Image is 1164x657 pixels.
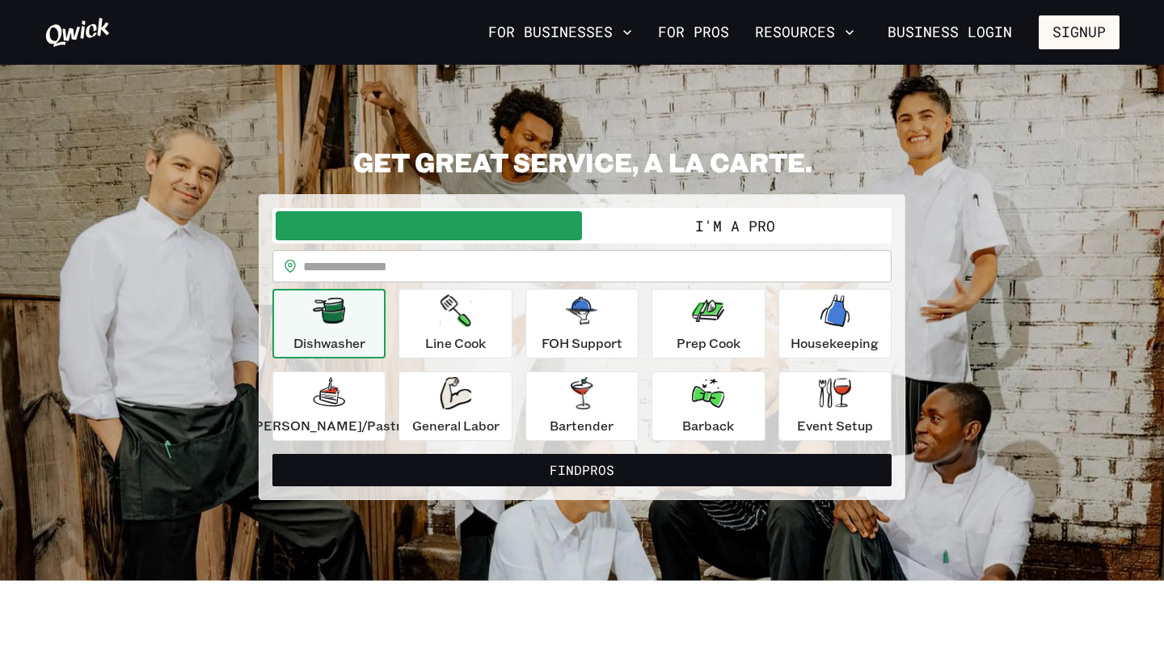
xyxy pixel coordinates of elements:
[652,289,765,358] button: Prep Cook
[412,416,500,435] p: General Labor
[582,211,888,240] button: I'm a Pro
[525,371,639,441] button: Bartender
[250,416,408,435] p: [PERSON_NAME]/Pastry
[749,19,861,46] button: Resources
[482,19,639,46] button: For Businesses
[399,371,512,441] button: General Labor
[874,15,1026,49] a: Business Login
[1039,15,1120,49] button: Signup
[272,371,386,441] button: [PERSON_NAME]/Pastry
[652,371,765,441] button: Barback
[259,146,905,178] h2: GET GREAT SERVICE, A LA CARTE.
[797,416,873,435] p: Event Setup
[272,289,386,358] button: Dishwasher
[682,416,734,435] p: Barback
[652,19,736,46] a: For Pros
[778,371,892,441] button: Event Setup
[425,333,486,353] p: Line Cook
[272,454,892,486] button: FindPros
[525,289,639,358] button: FOH Support
[399,289,512,358] button: Line Cook
[778,289,892,358] button: Housekeeping
[550,416,614,435] p: Bartender
[542,333,622,353] p: FOH Support
[791,333,879,353] p: Housekeeping
[677,333,740,353] p: Prep Cook
[276,211,582,240] button: I'm a Business
[293,333,365,353] p: Dishwasher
